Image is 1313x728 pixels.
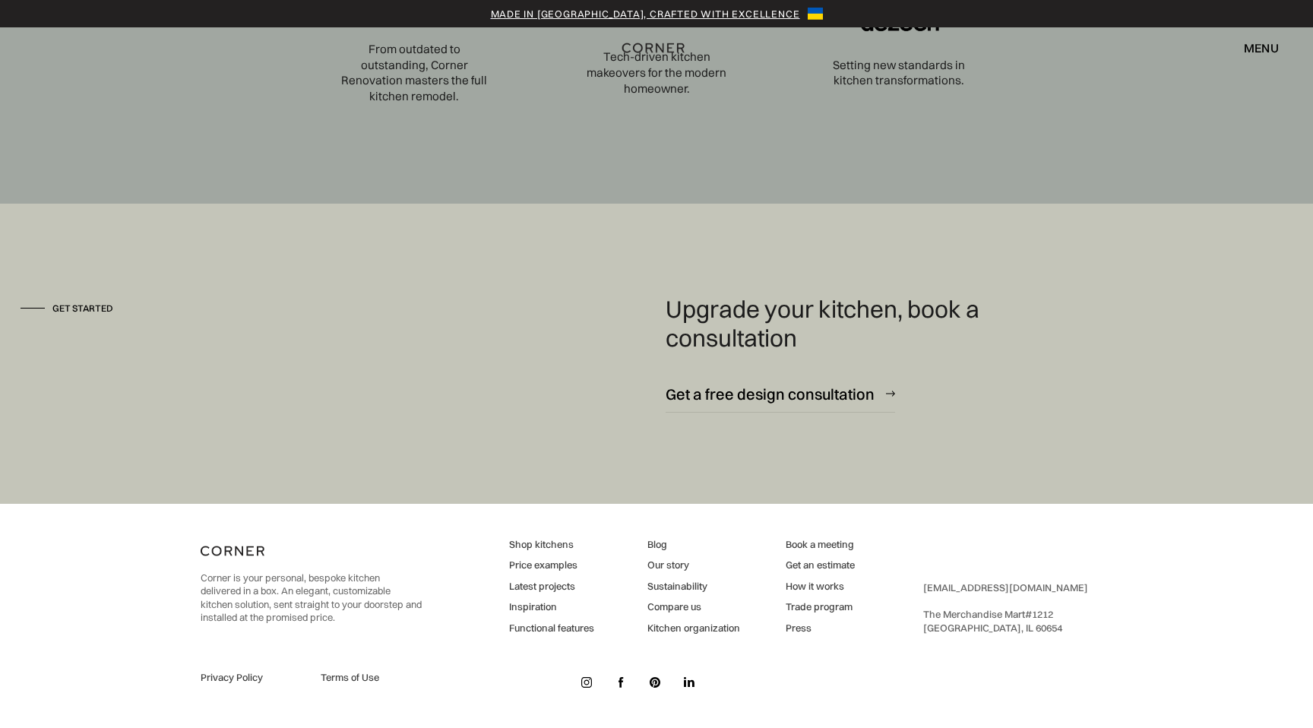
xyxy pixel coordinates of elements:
[1244,42,1279,54] div: menu
[201,571,422,625] p: Corner is your personal, bespoke kitchen delivered in a box. An elegant, customizable kitchen sol...
[647,622,740,635] a: Kitchen organization
[786,538,855,552] a: Book a meeting
[647,538,740,552] a: Blog
[666,295,1091,353] h4: Upgrade your kitchen, book a consultation
[786,622,855,635] a: Press
[509,538,594,552] a: Shop kitchens
[666,375,895,413] a: Get a free design consultation
[491,6,800,21] a: Made in [GEOGRAPHIC_DATA], crafted with excellence
[786,580,855,593] a: How it works
[786,600,855,614] a: Trade program
[786,559,855,572] a: Get an estimate
[923,581,1088,635] div: ‍ The Merchandise Mart #1212 ‍ [GEOGRAPHIC_DATA], IL 60654
[509,580,594,593] a: Latest projects
[1229,35,1279,61] div: menu
[923,581,1088,593] a: [EMAIL_ADDRESS][DOMAIN_NAME]
[647,600,740,614] a: Compare us
[647,559,740,572] a: Our story
[666,384,875,404] div: Get a free design consultation
[509,559,594,572] a: Price examples
[201,671,302,685] a: Privacy Policy
[602,38,711,58] a: home
[509,600,594,614] a: Inspiration
[647,580,740,593] a: Sustainability
[509,622,594,635] a: Functional features
[52,302,113,315] div: Get started
[321,671,422,685] a: Terms of Use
